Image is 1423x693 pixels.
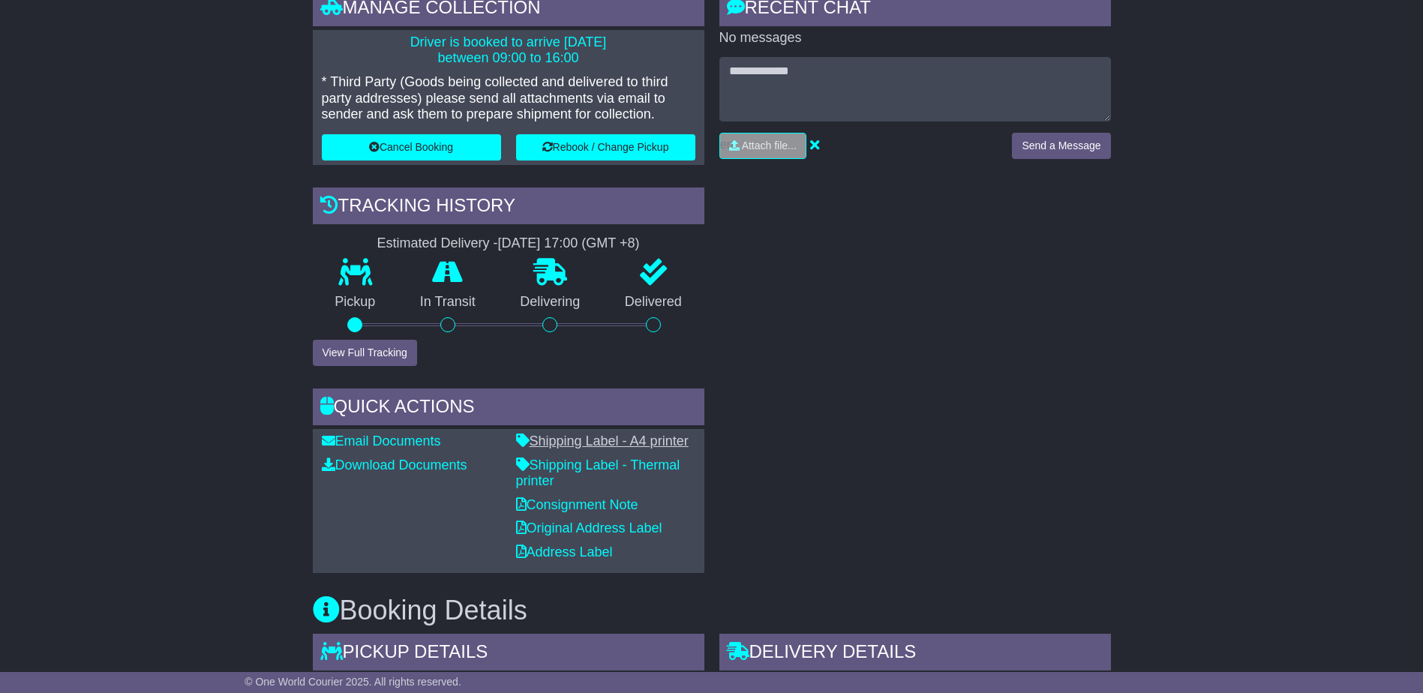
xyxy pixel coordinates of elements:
[602,294,704,310] p: Delivered
[498,235,640,252] div: [DATE] 17:00 (GMT +8)
[516,544,613,559] a: Address Label
[313,634,704,674] div: Pickup Details
[313,595,1111,625] h3: Booking Details
[516,520,662,535] a: Original Address Label
[719,634,1111,674] div: Delivery Details
[313,388,704,429] div: Quick Actions
[516,433,689,448] a: Shipping Label - A4 printer
[313,187,704,228] div: Tracking history
[313,235,704,252] div: Estimated Delivery -
[398,294,498,310] p: In Transit
[516,497,638,512] a: Consignment Note
[498,294,603,310] p: Delivering
[322,457,467,472] a: Download Documents
[322,134,501,160] button: Cancel Booking
[322,74,695,123] p: * Third Party (Goods being collected and delivered to third party addresses) please send all atta...
[313,340,417,366] button: View Full Tracking
[1012,133,1110,159] button: Send a Message
[313,294,398,310] p: Pickup
[516,457,680,489] a: Shipping Label - Thermal printer
[322,34,695,67] p: Driver is booked to arrive [DATE] between 09:00 to 16:00
[516,134,695,160] button: Rebook / Change Pickup
[245,676,461,688] span: © One World Courier 2025. All rights reserved.
[719,30,1111,46] p: No messages
[322,433,441,448] a: Email Documents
